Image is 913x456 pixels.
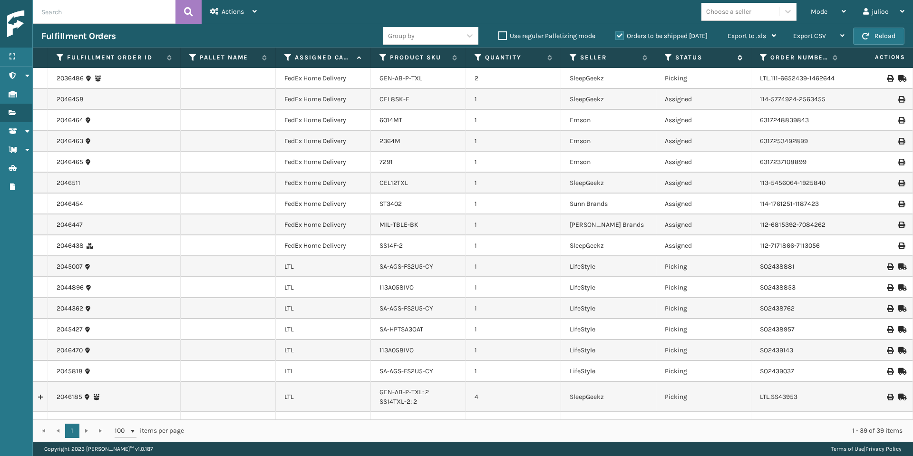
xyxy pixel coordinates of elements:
[276,152,371,173] td: FedEx Home Delivery
[379,346,414,354] a: 113A058IVO
[44,442,153,456] p: Copyright 2023 [PERSON_NAME]™ v 1.0.187
[898,201,904,207] i: Print Label
[898,347,904,354] i: Mark as Shipped
[276,68,371,89] td: FedEx Home Delivery
[751,110,846,131] td: 6317248839843
[276,173,371,194] td: FedEx Home Delivery
[276,277,371,298] td: LTL
[831,442,902,456] div: |
[887,347,893,354] i: Print BOL
[498,32,595,40] label: Use regular Palletizing mode
[57,283,84,292] a: 2044896
[379,74,422,82] a: GEN-AB-P-TXL
[751,361,846,382] td: SO2439037
[561,173,656,194] td: SleepGeekz
[57,157,83,167] a: 2046465
[57,74,84,83] a: 2036486
[561,340,656,361] td: LifeStyle
[561,382,656,412] td: SleepGeekz
[898,138,904,145] i: Print Label
[276,214,371,235] td: FedEx Home Delivery
[466,110,561,131] td: 1
[751,298,846,319] td: SO2438762
[276,89,371,110] td: FedEx Home Delivery
[656,214,751,235] td: Assigned
[793,32,826,40] span: Export CSV
[561,256,656,277] td: LifeStyle
[390,53,447,62] label: Product SKU
[675,53,733,62] label: Status
[751,214,846,235] td: 112-6815392-7084262
[656,152,751,173] td: Assigned
[466,235,561,256] td: 1
[811,8,827,16] span: Mode
[466,152,561,173] td: 1
[656,277,751,298] td: Picking
[898,243,904,249] i: Print Label
[379,158,393,166] a: 7291
[561,214,656,235] td: [PERSON_NAME] Brands
[466,319,561,340] td: 1
[561,412,656,443] td: LifeStyle
[466,256,561,277] td: 1
[379,95,409,103] a: CEL8SK-F
[466,89,561,110] td: 1
[41,30,116,42] h3: Fulfillment Orders
[379,179,408,187] a: CEL12TXL
[898,326,904,333] i: Mark as Shipped
[561,110,656,131] td: Emson
[276,256,371,277] td: LTL
[57,392,82,402] a: 2046185
[887,305,893,312] i: Print BOL
[751,412,846,443] td: SO2437100
[751,277,846,298] td: SO2438853
[845,49,911,65] span: Actions
[561,194,656,214] td: Sunn Brands
[898,75,904,82] i: Mark as Shipped
[276,298,371,319] td: LTL
[656,131,751,152] td: Assigned
[751,319,846,340] td: SO2438957
[751,89,846,110] td: 114-5774924-2563455
[379,325,423,333] a: SA-HPTSA3OAT
[466,361,561,382] td: 1
[222,8,244,16] span: Actions
[751,256,846,277] td: SO2438881
[379,200,402,208] a: ST3402
[887,394,893,400] i: Print BOL
[898,117,904,124] i: Print Label
[831,446,864,452] a: Terms of Use
[751,194,846,214] td: 114-1761251-1187423
[466,412,561,443] td: 1
[561,235,656,256] td: SleepGeekz
[656,340,751,361] td: Picking
[57,178,80,188] a: 2046511
[379,262,433,271] a: SA-AGS-FS2U5-CY
[751,382,846,412] td: LTL.SS43953
[770,53,828,62] label: Order Number
[561,152,656,173] td: Emson
[898,368,904,375] i: Mark as Shipped
[276,412,371,443] td: LTL
[115,426,129,436] span: 100
[379,304,433,312] a: SA-AGS-FS2U5-CY
[898,305,904,312] i: Mark as Shipped
[561,68,656,89] td: SleepGeekz
[466,340,561,361] td: 1
[57,220,83,230] a: 2046447
[656,89,751,110] td: Assigned
[67,53,162,62] label: Fulfillment Order Id
[706,7,751,17] div: Choose a seller
[295,53,352,62] label: Assigned Carrier Service
[379,388,429,396] a: GEN-AB-P-TXL: 2
[276,340,371,361] td: LTL
[656,319,751,340] td: Picking
[276,382,371,412] td: LTL
[115,424,184,438] span: items per page
[379,398,417,406] a: SS14TXL-2: 2
[57,95,84,104] a: 2046458
[561,361,656,382] td: LifeStyle
[887,284,893,291] i: Print BOL
[466,298,561,319] td: 1
[887,263,893,270] i: Print BOL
